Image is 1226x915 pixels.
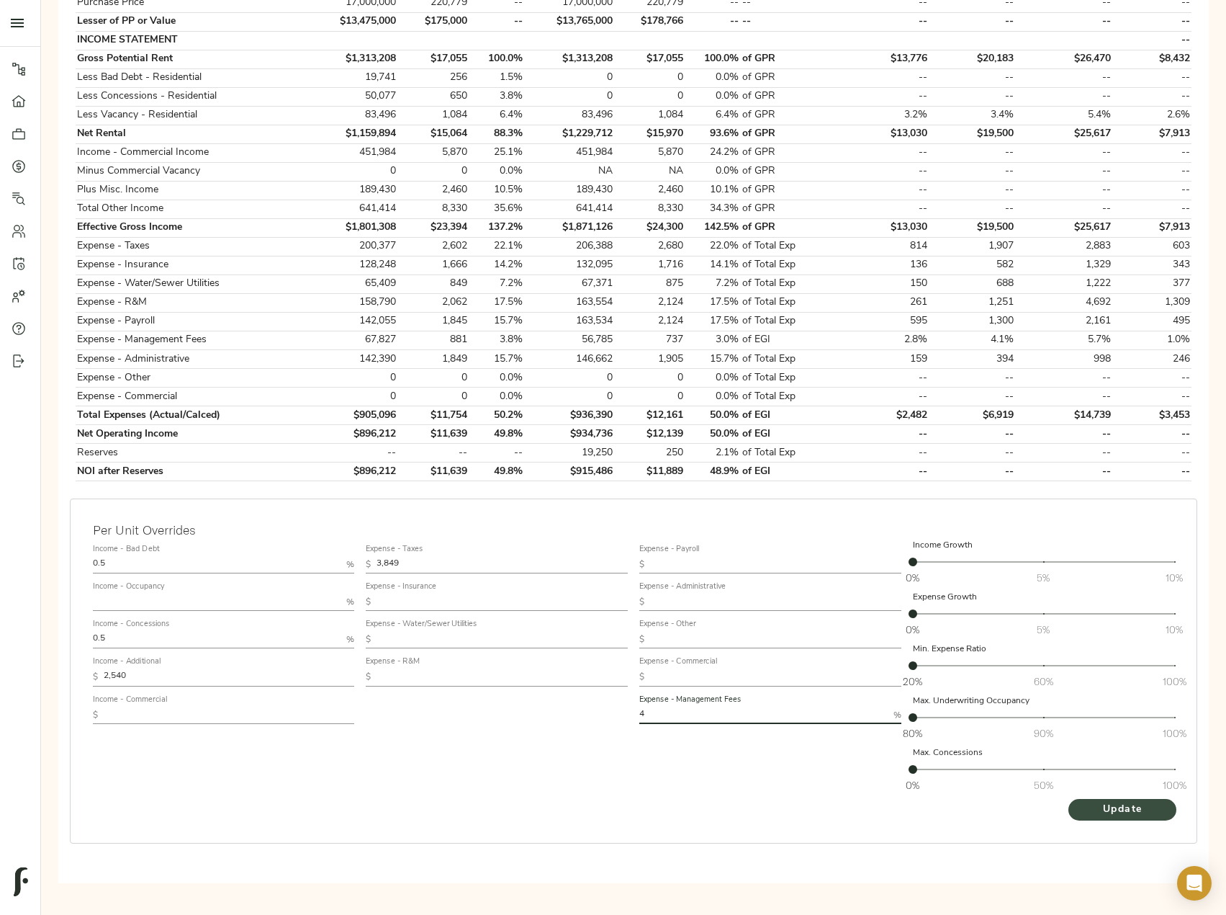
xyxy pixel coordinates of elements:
[524,12,614,31] td: $13,765,000
[1113,12,1191,31] td: --
[469,125,524,143] td: 88.3%
[524,181,614,200] td: 189,430
[366,545,423,553] label: Expense - Taxes
[929,256,1016,274] td: 582
[835,388,929,406] td: --
[929,68,1016,87] td: --
[685,68,741,87] td: 0.0%
[614,256,685,274] td: 1,716
[311,256,398,274] td: 128,248
[639,583,726,591] label: Expense - Administrative
[76,218,311,237] td: Effective Gross Income
[311,331,398,349] td: 67,827
[741,331,835,349] td: of EGI
[469,256,524,274] td: 14.2%
[469,50,524,68] td: 100.0%
[1113,125,1191,143] td: $7,913
[685,87,741,106] td: 0.0%
[614,218,685,237] td: $24,300
[524,406,614,425] td: $936,390
[76,87,311,106] td: Less Concessions - Residential
[76,274,311,293] td: Expense - Water/Sewer Utilities
[76,406,311,425] td: Total Expenses (Actual/Calced)
[835,369,929,388] td: --
[929,331,1016,349] td: 4.1%
[76,312,311,331] td: Expense - Payroll
[741,106,835,125] td: of GPR
[741,312,835,331] td: of Total Exp
[76,388,311,406] td: Expense - Commercial
[76,350,311,369] td: Expense - Administrative
[614,369,685,388] td: 0
[741,50,835,68] td: of GPR
[614,12,685,31] td: $178,766
[835,106,929,125] td: 3.2%
[1113,106,1191,125] td: 2.6%
[397,87,469,106] td: 650
[835,143,929,162] td: --
[524,274,614,293] td: 67,371
[397,350,469,369] td: 1,849
[685,162,741,181] td: 0.0%
[366,659,420,666] label: Expense - R&M
[1016,406,1113,425] td: $14,739
[311,312,398,331] td: 142,055
[835,12,929,31] td: --
[1016,369,1113,388] td: --
[835,87,929,106] td: --
[614,388,685,406] td: 0
[76,68,311,87] td: Less Bad Debt - Residential
[397,388,469,406] td: 0
[469,200,524,218] td: 35.6%
[469,312,524,331] td: 15.7%
[1016,200,1113,218] td: --
[741,406,835,425] td: of EGI
[614,237,685,256] td: 2,680
[397,50,469,68] td: $17,055
[366,583,436,591] label: Expense - Insurance
[311,106,398,125] td: 83,496
[311,274,398,293] td: 65,409
[524,369,614,388] td: 0
[741,143,835,162] td: of GPR
[76,331,311,349] td: Expense - Management Fees
[1037,571,1050,585] span: 5%
[614,162,685,181] td: NA
[397,293,469,312] td: 2,062
[929,312,1016,331] td: 1,300
[741,87,835,106] td: of GPR
[311,181,398,200] td: 189,430
[93,545,159,553] label: Income - Bad Debt
[1037,622,1050,637] span: 5%
[524,143,614,162] td: 451,984
[1113,256,1191,274] td: 343
[524,237,614,256] td: 206,388
[524,293,614,312] td: 163,554
[906,778,919,793] span: 0%
[929,12,1016,31] td: --
[614,106,685,125] td: 1,084
[929,106,1016,125] td: 3.4%
[524,50,614,68] td: $1,313,208
[93,659,161,666] label: Income - Additional
[397,406,469,425] td: $11,754
[1113,162,1191,181] td: --
[76,125,311,143] td: Net Rental
[1113,31,1191,50] td: --
[76,50,311,68] td: Gross Potential Rent
[524,106,614,125] td: 83,496
[311,293,398,312] td: 158,790
[524,256,614,274] td: 132,095
[741,388,835,406] td: of Total Exp
[1016,162,1113,181] td: --
[397,68,469,87] td: 256
[741,125,835,143] td: of GPR
[929,143,1016,162] td: --
[835,237,929,256] td: 814
[903,674,922,689] span: 20%
[397,312,469,331] td: 1,845
[1113,181,1191,200] td: --
[906,622,919,637] span: 0%
[469,274,524,293] td: 7.2%
[929,50,1016,68] td: $20,183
